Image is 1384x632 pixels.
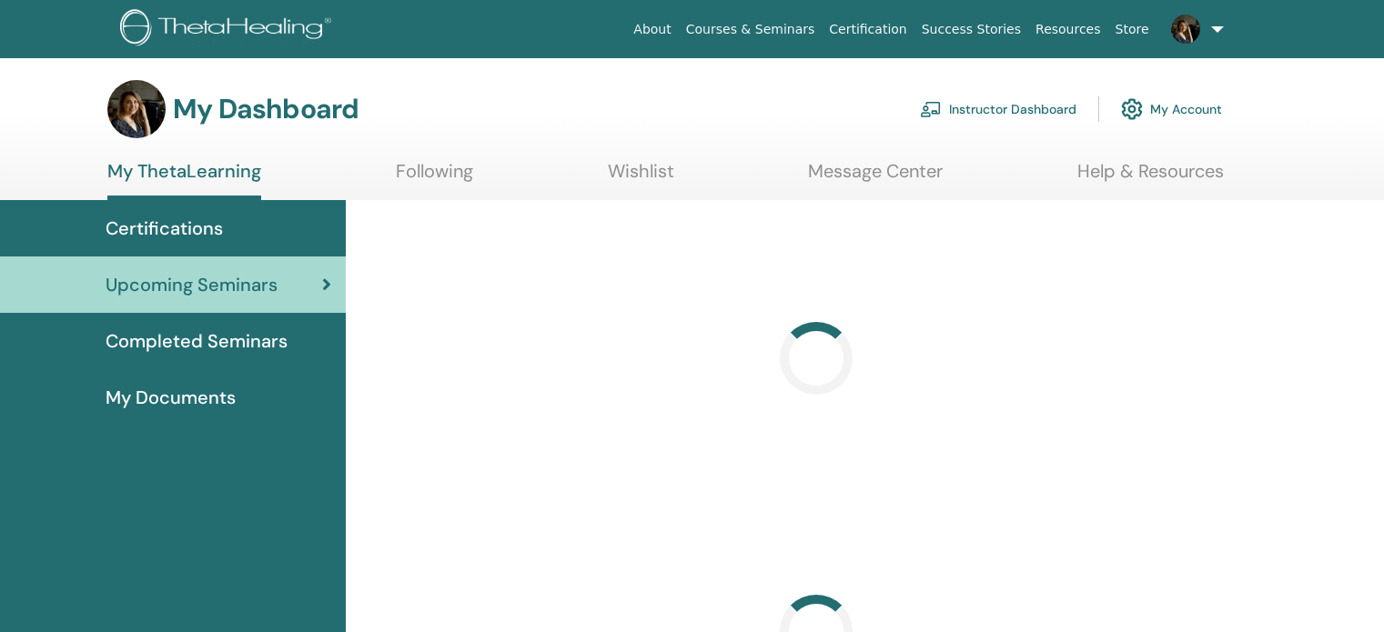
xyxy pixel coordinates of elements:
a: Courses & Seminars [679,13,823,46]
h3: My Dashboard [173,93,359,125]
a: Following [396,160,473,196]
a: My Account [1121,89,1222,129]
a: About [626,13,678,46]
img: chalkboard-teacher.svg [920,101,942,117]
img: cog.svg [1121,94,1143,125]
a: Store [1108,13,1157,46]
span: Upcoming Seminars [106,271,278,298]
a: My ThetaLearning [107,160,261,200]
span: Completed Seminars [106,327,288,355]
a: Success Stories [914,13,1028,46]
span: Certifications [106,215,223,242]
img: logo.png [120,9,338,50]
img: default.jpg [107,80,166,138]
a: Certification [822,13,914,46]
img: default.jpg [1171,15,1200,44]
a: Help & Resources [1077,160,1224,196]
a: Wishlist [608,160,674,196]
span: My Documents [106,384,236,411]
a: Message Center [808,160,943,196]
a: Instructor Dashboard [920,89,1076,129]
a: Resources [1028,13,1108,46]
